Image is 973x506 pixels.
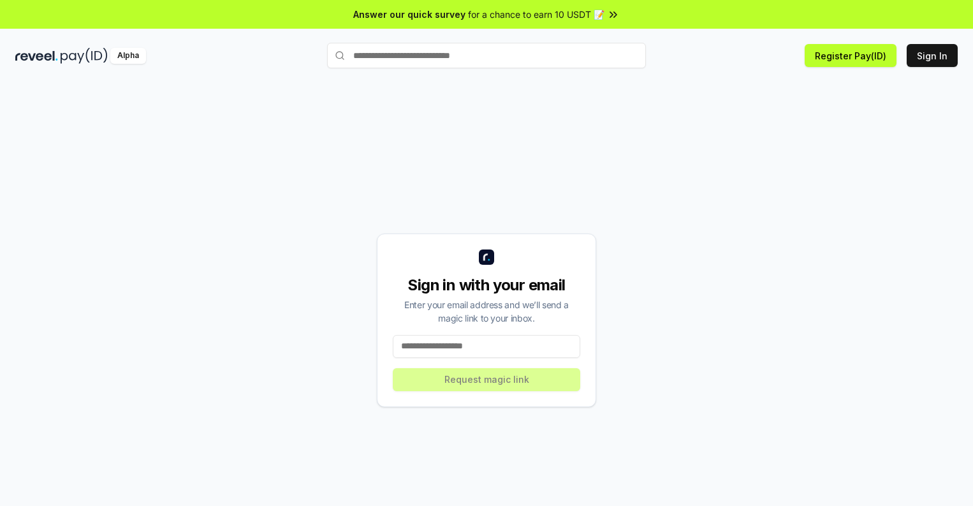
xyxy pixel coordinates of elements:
button: Sign In [907,44,958,67]
img: pay_id [61,48,108,64]
div: Alpha [110,48,146,64]
img: logo_small [479,249,494,265]
span: Answer our quick survey [353,8,465,21]
button: Register Pay(ID) [805,44,896,67]
img: reveel_dark [15,48,58,64]
span: for a chance to earn 10 USDT 📝 [468,8,604,21]
div: Enter your email address and we’ll send a magic link to your inbox. [393,298,580,325]
div: Sign in with your email [393,275,580,295]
